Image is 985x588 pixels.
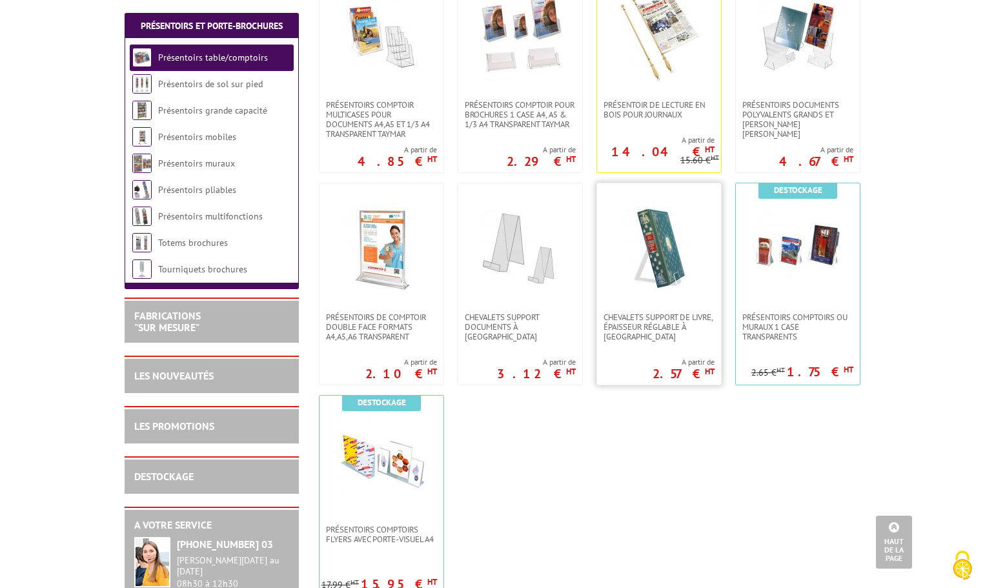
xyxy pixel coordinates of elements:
[427,366,437,377] sup: HT
[458,100,582,129] a: PRÉSENTOIRS COMPTOIR POUR BROCHURES 1 CASE A4, A5 & 1/3 A4 TRANSPARENT taymar
[320,312,443,341] a: PRÉSENTOIRS DE COMPTOIR DOUBLE FACE FORMATS A4,A5,A6 TRANSPARENT
[777,365,785,374] sup: HT
[320,525,443,544] a: Présentoirs comptoirs flyers avec Porte-Visuel A4
[141,20,283,32] a: Présentoirs et Porte-brochures
[705,144,715,155] sup: HT
[326,525,437,544] span: Présentoirs comptoirs flyers avec Porte-Visuel A4
[779,157,853,165] p: 4.67 €
[597,312,721,341] a: CHEVALETS SUPPORT DE LIVRE, ÉPAISSEUR RÉGLABLE À [GEOGRAPHIC_DATA]
[132,127,152,147] img: Présentoirs mobiles
[497,357,576,367] span: A partir de
[653,357,715,367] span: A partir de
[876,516,912,569] a: Haut de la page
[844,154,853,165] sup: HT
[158,52,268,63] a: Présentoirs table/comptoirs
[158,157,235,169] a: Présentoirs muraux
[132,154,152,173] img: Présentoirs muraux
[653,370,715,378] p: 2.57 €
[358,157,437,165] p: 4.85 €
[158,78,263,90] a: Présentoirs de sol sur pied
[736,312,860,341] a: Présentoirs comptoirs ou muraux 1 case Transparents
[158,184,236,196] a: Présentoirs pliables
[604,312,715,341] span: CHEVALETS SUPPORT DE LIVRE, ÉPAISSEUR RÉGLABLE À [GEOGRAPHIC_DATA]
[465,100,576,129] span: PRÉSENTOIRS COMPTOIR POUR BROCHURES 1 CASE A4, A5 & 1/3 A4 TRANSPARENT taymar
[365,370,437,378] p: 2.10 €
[320,100,443,139] a: Présentoirs comptoir multicases POUR DOCUMENTS A4,A5 ET 1/3 A4 TRANSPARENT TAYMAR
[132,180,152,199] img: Présentoirs pliables
[614,203,704,293] img: CHEVALETS SUPPORT DE LIVRE, ÉPAISSEUR RÉGLABLE À POSER
[705,366,715,377] sup: HT
[787,368,853,376] p: 1.75 €
[940,544,985,588] button: Cookies (fenêtre modale)
[611,148,715,156] p: 14.04 €
[134,369,214,382] a: LES NOUVEAUTÉS
[132,233,152,252] img: Totems brochures
[844,364,853,375] sup: HT
[507,157,576,165] p: 2.29 €
[946,549,979,582] img: Cookies (fenêtre modale)
[566,366,576,377] sup: HT
[742,100,853,139] span: Présentoirs Documents Polyvalents Grands et [PERSON_NAME] [PERSON_NAME]
[774,185,822,196] b: Destockage
[427,154,437,165] sup: HT
[132,48,152,67] img: Présentoirs table/comptoirs
[597,100,721,119] a: Présentoir de lecture en bois pour journaux
[134,470,194,483] a: DESTOCKAGE
[604,100,715,119] span: Présentoir de lecture en bois pour journaux
[132,259,152,279] img: Tourniquets brochures
[736,100,860,139] a: Présentoirs Documents Polyvalents Grands et [PERSON_NAME] [PERSON_NAME]
[158,105,267,116] a: Présentoirs grande capacité
[158,237,228,248] a: Totems brochures
[326,312,437,341] span: PRÉSENTOIRS DE COMPTOIR DOUBLE FACE FORMATS A4,A5,A6 TRANSPARENT
[597,135,715,145] span: A partir de
[711,153,719,162] sup: HT
[465,312,576,341] span: CHEVALETS SUPPORT DOCUMENTS À [GEOGRAPHIC_DATA]
[507,145,576,155] span: A partir de
[497,370,576,378] p: 3.12 €
[158,210,263,222] a: Présentoirs multifonctions
[361,580,437,588] p: 15.95 €
[177,555,289,577] div: [PERSON_NAME][DATE] au [DATE]
[358,145,437,155] span: A partir de
[458,312,582,341] a: CHEVALETS SUPPORT DOCUMENTS À [GEOGRAPHIC_DATA]
[427,576,437,587] sup: HT
[177,538,273,551] strong: [PHONE_NUMBER] 03
[566,154,576,165] sup: HT
[475,203,565,293] img: CHEVALETS SUPPORT DOCUMENTS À POSER
[132,74,152,94] img: Présentoirs de sol sur pied
[134,309,201,334] a: FABRICATIONS"Sur Mesure"
[751,368,785,378] p: 2.65 €
[336,415,427,505] img: Présentoirs comptoirs flyers avec Porte-Visuel A4
[742,312,853,341] span: Présentoirs comptoirs ou muraux 1 case Transparents
[358,397,406,408] b: Destockage
[336,203,427,293] img: PRÉSENTOIRS DE COMPTOIR DOUBLE FACE FORMATS A4,A5,A6 TRANSPARENT
[134,520,289,531] h2: A votre service
[365,357,437,367] span: A partir de
[134,420,214,432] a: LES PROMOTIONS
[158,263,247,275] a: Tourniquets brochures
[753,203,843,293] img: Présentoirs comptoirs ou muraux 1 case Transparents
[132,207,152,226] img: Présentoirs multifonctions
[158,131,236,143] a: Présentoirs mobiles
[779,145,853,155] span: A partir de
[326,100,437,139] span: Présentoirs comptoir multicases POUR DOCUMENTS A4,A5 ET 1/3 A4 TRANSPARENT TAYMAR
[350,578,359,587] sup: HT
[680,156,719,165] p: 15.60 €
[132,101,152,120] img: Présentoirs grande capacité
[134,537,170,587] img: widget-service.jpg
